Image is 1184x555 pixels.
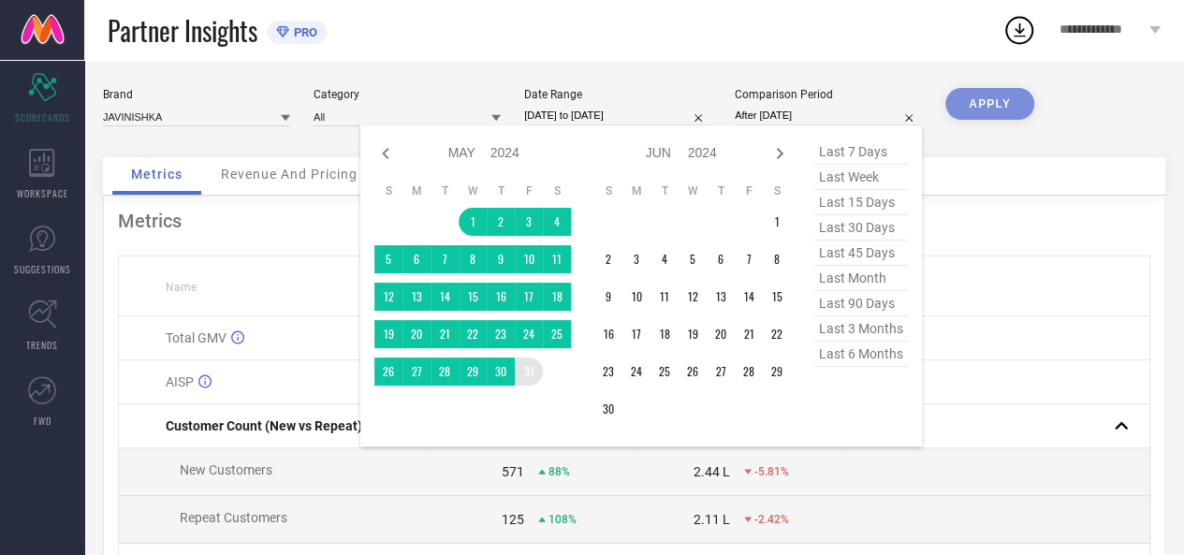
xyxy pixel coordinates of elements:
td: Tue May 07 2024 [431,245,459,273]
th: Wednesday [679,183,707,198]
td: Wed May 15 2024 [459,283,487,311]
span: Repeat Customers [180,510,287,525]
span: Customer Count (New vs Repeat) [166,418,362,433]
td: Wed Jun 05 2024 [679,245,707,273]
th: Wednesday [459,183,487,198]
td: Sun May 19 2024 [374,320,402,348]
td: Mon Jun 10 2024 [622,283,650,311]
td: Sun Jun 16 2024 [594,320,622,348]
div: 125 [502,512,524,527]
span: SUGGESTIONS [14,262,71,276]
span: Name [166,281,197,294]
td: Wed May 29 2024 [459,358,487,386]
span: SCORECARDS [15,110,70,124]
span: last 7 days [814,139,908,165]
th: Thursday [707,183,735,198]
div: Previous month [374,142,397,165]
span: TRENDS [26,338,58,352]
span: -5.81% [754,465,789,478]
span: AISP [166,374,194,389]
span: Revenue And Pricing [221,167,358,182]
td: Sun Jun 02 2024 [594,245,622,273]
td: Thu May 23 2024 [487,320,515,348]
span: 88% [548,465,570,478]
div: Category [314,88,501,101]
span: Total GMV [166,330,227,345]
td: Sun Jun 23 2024 [594,358,622,386]
span: last 45 days [814,241,908,266]
td: Fri Jun 14 2024 [735,283,763,311]
td: Sun May 05 2024 [374,245,402,273]
td: Sat Jun 08 2024 [763,245,791,273]
th: Tuesday [650,183,679,198]
input: Select comparison period [735,106,922,125]
td: Sat May 04 2024 [543,208,571,236]
td: Sun May 26 2024 [374,358,402,386]
td: Fri May 24 2024 [515,320,543,348]
td: Sun May 12 2024 [374,283,402,311]
td: Fri May 03 2024 [515,208,543,236]
div: 571 [502,464,524,479]
span: 108% [548,513,577,526]
td: Fri Jun 07 2024 [735,245,763,273]
span: PRO [289,25,317,39]
span: Metrics [131,167,183,182]
td: Wed Jun 12 2024 [679,283,707,311]
td: Tue Jun 04 2024 [650,245,679,273]
span: last 3 months [814,316,908,342]
span: last week [814,165,908,190]
th: Friday [515,183,543,198]
span: WORKSPACE [17,186,68,200]
td: Thu Jun 27 2024 [707,358,735,386]
td: Wed Jun 19 2024 [679,320,707,348]
td: Tue May 21 2024 [431,320,459,348]
td: Mon May 13 2024 [402,283,431,311]
td: Thu Jun 13 2024 [707,283,735,311]
td: Sat Jun 01 2024 [763,208,791,236]
td: Fri May 10 2024 [515,245,543,273]
span: last 90 days [814,291,908,316]
td: Sun Jun 30 2024 [594,395,622,423]
div: Open download list [1002,13,1036,47]
td: Tue Jun 11 2024 [650,283,679,311]
td: Mon May 20 2024 [402,320,431,348]
th: Tuesday [431,183,459,198]
div: Comparison Period [735,88,922,101]
span: New Customers [180,462,272,477]
th: Sunday [374,183,402,198]
div: 2.44 L [694,464,730,479]
td: Sat Jun 22 2024 [763,320,791,348]
td: Wed May 08 2024 [459,245,487,273]
th: Monday [402,183,431,198]
th: Sunday [594,183,622,198]
div: Metrics [118,210,1150,232]
th: Friday [735,183,763,198]
span: last 15 days [814,190,908,215]
td: Wed May 22 2024 [459,320,487,348]
td: Tue May 28 2024 [431,358,459,386]
td: Thu May 02 2024 [487,208,515,236]
td: Fri Jun 21 2024 [735,320,763,348]
span: last 30 days [814,215,908,241]
span: FWD [34,414,51,428]
span: last 6 months [814,342,908,367]
td: Thu May 30 2024 [487,358,515,386]
td: Fri May 31 2024 [515,358,543,386]
td: Sat May 11 2024 [543,245,571,273]
td: Wed May 01 2024 [459,208,487,236]
div: 2.11 L [694,512,730,527]
td: Thu May 09 2024 [487,245,515,273]
th: Saturday [543,183,571,198]
th: Saturday [763,183,791,198]
th: Thursday [487,183,515,198]
td: Thu Jun 20 2024 [707,320,735,348]
td: Mon Jun 24 2024 [622,358,650,386]
div: Brand [103,88,290,101]
td: Wed Jun 26 2024 [679,358,707,386]
td: Tue Jun 18 2024 [650,320,679,348]
td: Tue Jun 25 2024 [650,358,679,386]
td: Thu Jun 06 2024 [707,245,735,273]
td: Mon Jun 17 2024 [622,320,650,348]
div: Next month [768,142,791,165]
span: last month [814,266,908,291]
